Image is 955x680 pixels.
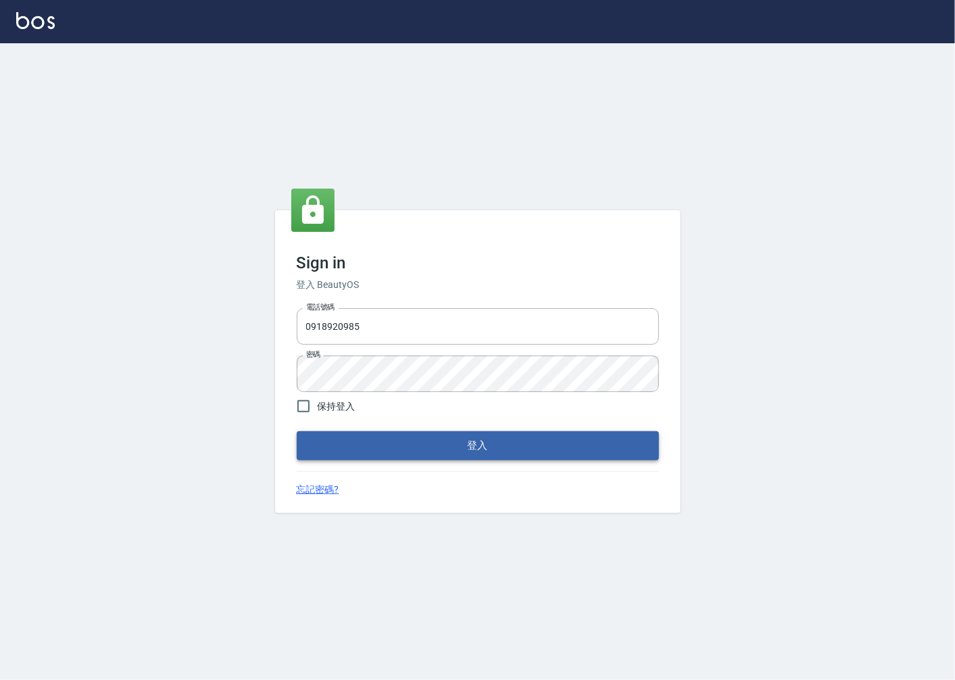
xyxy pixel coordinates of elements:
[297,278,659,292] h6: 登入 BeautyOS
[16,12,55,29] img: Logo
[318,399,356,414] span: 保持登入
[297,253,659,272] h3: Sign in
[297,483,339,497] a: 忘記密碼?
[297,431,659,460] button: 登入
[306,349,320,360] label: 密碼
[306,302,335,312] label: 電話號碼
